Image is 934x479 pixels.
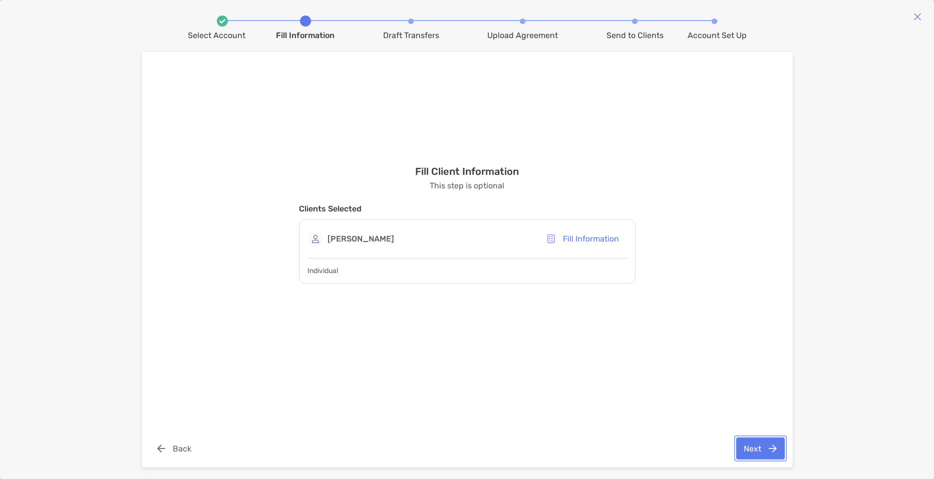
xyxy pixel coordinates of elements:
[913,13,921,21] img: close modal
[328,234,394,244] strong: [PERSON_NAME]
[307,231,324,247] img: avatar
[547,234,555,243] img: button icon
[430,179,504,192] p: This step is optional
[736,437,785,459] button: Next
[150,437,199,459] button: Back
[188,31,245,40] div: Select Account
[157,444,165,452] img: button icon
[299,204,636,213] h4: Clients Selected
[307,267,338,275] span: Individual
[487,31,558,40] div: Upload Agreement
[219,19,225,24] img: white check
[539,228,627,250] button: Fill Information
[606,31,664,40] div: Send to Clients
[415,165,519,177] h3: Fill Client Information
[383,31,439,40] div: Draft Transfers
[276,31,335,40] div: Fill Information
[688,31,747,40] div: Account Set Up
